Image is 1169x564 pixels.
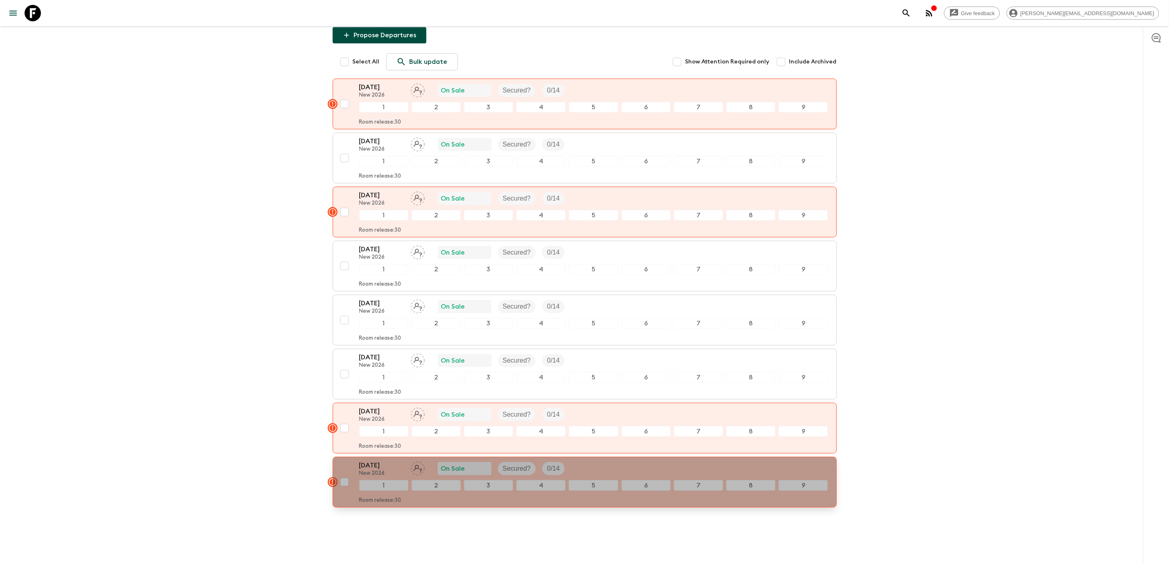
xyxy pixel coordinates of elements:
[359,470,404,477] p: New 2026
[333,187,837,237] button: [DATE]New 2026Assign pack leaderOn SaleSecured?Trip Fill123456789Room release:30
[503,356,531,365] p: Secured?
[359,119,401,126] p: Room release: 30
[726,480,775,491] div: 8
[516,426,565,437] div: 4
[498,192,536,205] div: Secured?
[726,156,775,167] div: 8
[333,457,837,508] button: [DATE]New 2026Assign pack leaderOn SaleSecured?Trip Fill123456789Room release:30
[441,464,465,474] p: On Sale
[333,295,837,345] button: [DATE]New 2026Assign pack leaderOn SaleSecured?Trip Fill123456789Room release:30
[359,227,401,234] p: Room release: 30
[412,372,461,383] div: 2
[944,7,1000,20] a: Give feedback
[498,246,536,259] div: Secured?
[359,200,404,207] p: New 2026
[726,372,775,383] div: 8
[674,264,723,275] div: 7
[411,140,425,147] span: Assign pack leader
[464,102,513,113] div: 3
[359,146,404,153] p: New 2026
[464,318,513,329] div: 3
[516,102,565,113] div: 4
[464,264,513,275] div: 3
[464,156,513,167] div: 3
[622,372,671,383] div: 6
[359,416,404,423] p: New 2026
[411,410,425,417] span: Assign pack leader
[333,27,426,43] button: Propose Departures
[5,5,21,21] button: menu
[898,5,914,21] button: search adventures
[359,362,404,369] p: New 2026
[726,102,775,113] div: 8
[569,372,618,383] div: 5
[464,480,513,491] div: 3
[412,210,461,221] div: 2
[569,102,618,113] div: 5
[359,254,404,261] p: New 2026
[516,210,565,221] div: 4
[359,264,408,275] div: 1
[503,248,531,257] p: Secured?
[410,57,448,67] p: Bulk update
[685,58,770,66] span: Show Attention Required only
[542,138,565,151] div: Trip Fill
[359,281,401,288] p: Room release: 30
[569,264,618,275] div: 5
[547,140,560,149] p: 0 / 14
[359,210,408,221] div: 1
[359,318,408,329] div: 1
[779,372,828,383] div: 9
[779,480,828,491] div: 9
[411,86,425,92] span: Assign pack leader
[503,302,531,311] p: Secured?
[516,156,565,167] div: 4
[359,136,404,146] p: [DATE]
[569,318,618,329] div: 5
[359,173,401,180] p: Room release: 30
[498,462,536,475] div: Secured?
[441,356,465,365] p: On Sale
[516,480,565,491] div: 4
[411,248,425,255] span: Assign pack leader
[411,356,425,363] span: Assign pack leader
[622,426,671,437] div: 6
[674,372,723,383] div: 7
[412,318,461,329] div: 2
[333,79,837,129] button: [DATE]New 2026Assign pack leaderOn SaleSecured?Trip Fill123456789Room release:30
[386,53,458,70] a: Bulk update
[547,302,560,311] p: 0 / 14
[464,210,513,221] div: 3
[359,190,404,200] p: [DATE]
[359,82,404,92] p: [DATE]
[503,194,531,203] p: Secured?
[779,210,828,221] div: 9
[411,194,425,201] span: Assign pack leader
[359,244,404,254] p: [DATE]
[569,210,618,221] div: 5
[1007,7,1159,20] div: [PERSON_NAME][EMAIL_ADDRESS][DOMAIN_NAME]
[359,156,408,167] div: 1
[359,372,408,383] div: 1
[359,460,404,470] p: [DATE]
[516,318,565,329] div: 4
[779,264,828,275] div: 9
[359,480,408,491] div: 1
[547,248,560,257] p: 0 / 14
[542,462,565,475] div: Trip Fill
[441,140,465,149] p: On Sale
[542,84,565,97] div: Trip Fill
[547,356,560,365] p: 0 / 14
[353,58,380,66] span: Select All
[359,426,408,437] div: 1
[412,156,461,167] div: 2
[359,308,404,315] p: New 2026
[412,426,461,437] div: 2
[503,464,531,474] p: Secured?
[622,480,671,491] div: 6
[464,372,513,383] div: 3
[674,480,723,491] div: 7
[516,372,565,383] div: 4
[359,443,401,450] p: Room release: 30
[674,156,723,167] div: 7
